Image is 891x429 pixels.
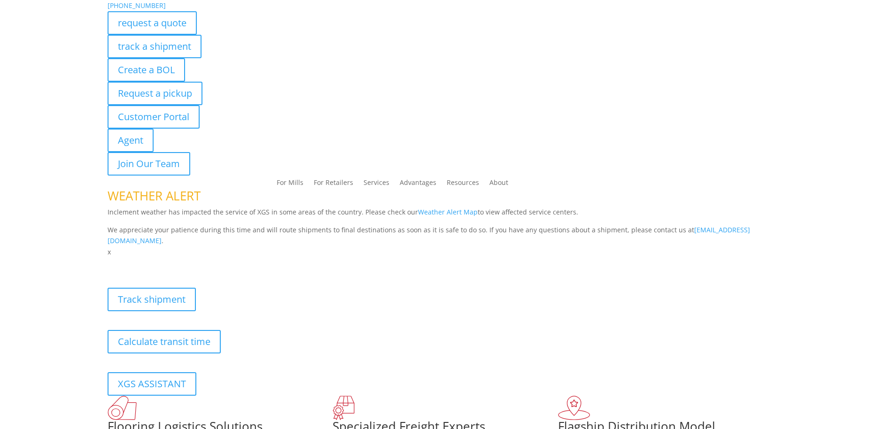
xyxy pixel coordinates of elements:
p: We appreciate your patience during this time and will route shipments to final destinations as so... [108,224,784,247]
a: Track shipment [108,288,196,311]
a: Calculate transit time [108,330,221,353]
a: Create a BOL [108,58,185,82]
a: [PHONE_NUMBER] [108,1,166,10]
a: For Retailers [314,179,353,190]
a: Request a pickup [108,82,202,105]
a: Agent [108,129,154,152]
a: Weather Alert Map [418,207,478,216]
a: track a shipment [108,35,201,58]
a: Services [364,179,389,190]
img: xgs-icon-focused-on-flooring-red [333,396,355,420]
a: Advantages [400,179,436,190]
a: Resources [447,179,479,190]
b: Visibility, transparency, and control for your entire supply chain. [108,259,317,268]
a: For Mills [277,179,303,190]
p: x [108,246,784,258]
a: XGS ASSISTANT [108,372,196,396]
a: request a quote [108,11,197,35]
img: xgs-icon-flagship-distribution-model-red [558,396,590,420]
img: xgs-icon-total-supply-chain-intelligence-red [108,396,137,420]
a: Join Our Team [108,152,190,176]
a: About [489,179,508,190]
a: Customer Portal [108,105,200,129]
p: Inclement weather has impacted the service of XGS in some areas of the country. Please check our ... [108,207,784,224]
span: WEATHER ALERT [108,187,201,204]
